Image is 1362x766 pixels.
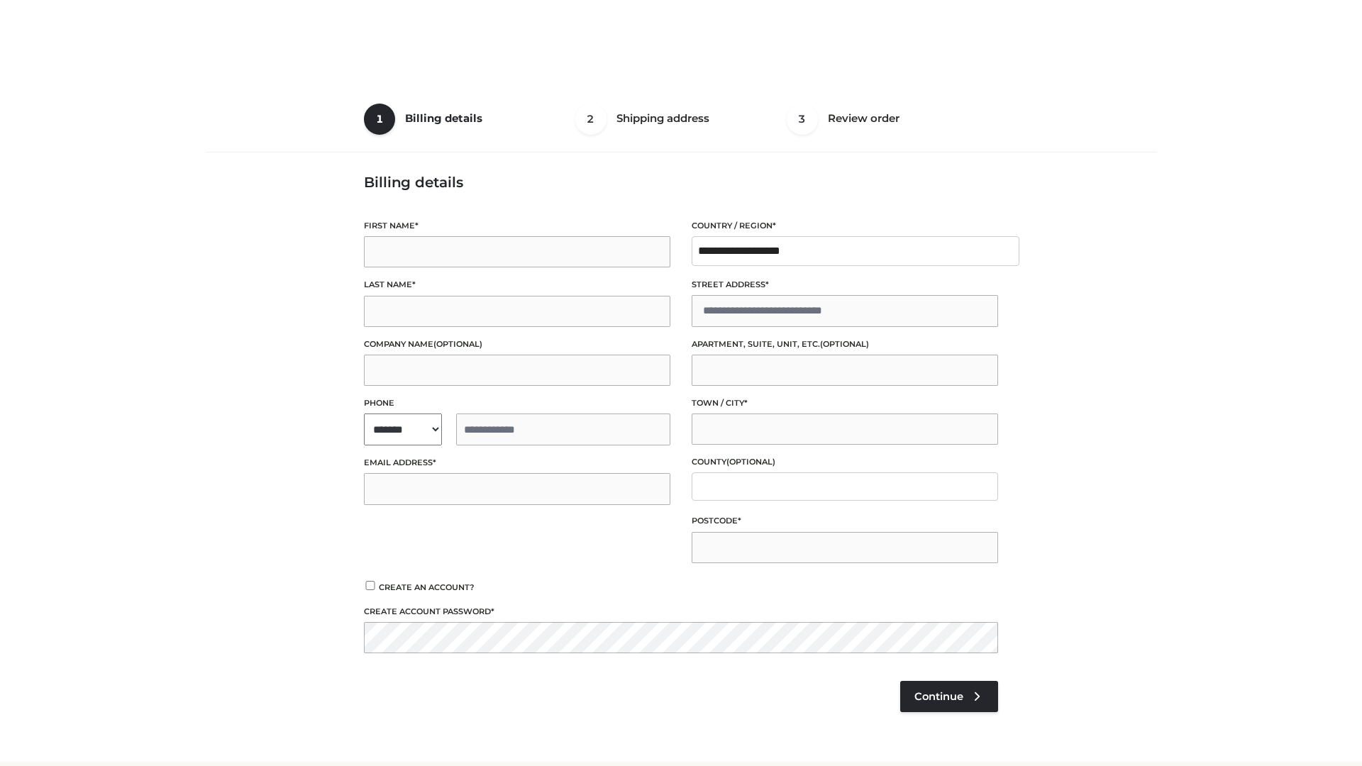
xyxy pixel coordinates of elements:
label: Apartment, suite, unit, etc. [692,338,998,351]
span: (optional) [433,339,482,349]
input: Create an account? [364,581,377,590]
label: Phone [364,396,670,410]
label: Email address [364,456,670,470]
span: Billing details [405,111,482,125]
span: Continue [914,690,963,703]
span: 3 [787,104,818,135]
label: Town / City [692,396,998,410]
span: Shipping address [616,111,709,125]
label: Postcode [692,514,998,528]
span: 1 [364,104,395,135]
span: Create an account? [379,582,475,592]
label: Street address [692,278,998,292]
label: County [692,455,998,469]
h3: Billing details [364,174,998,191]
label: First name [364,219,670,233]
label: Last name [364,278,670,292]
span: Review order [828,111,899,125]
span: (optional) [726,457,775,467]
a: Continue [900,681,998,712]
label: Company name [364,338,670,351]
span: (optional) [820,339,869,349]
label: Country / Region [692,219,998,233]
span: 2 [575,104,607,135]
label: Create account password [364,605,998,618]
